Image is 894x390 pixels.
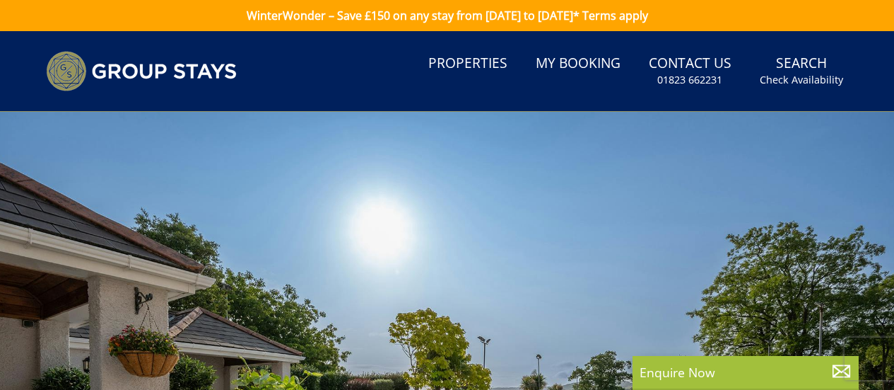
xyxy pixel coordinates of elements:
p: Enquire Now [640,363,852,382]
a: Contact Us01823 662231 [643,48,737,94]
small: Check Availability [760,73,843,87]
a: My Booking [530,48,626,80]
img: Group Stays [46,51,237,91]
a: SearchCheck Availability [754,48,849,94]
a: Properties [423,48,513,80]
small: 01823 662231 [657,73,722,87]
